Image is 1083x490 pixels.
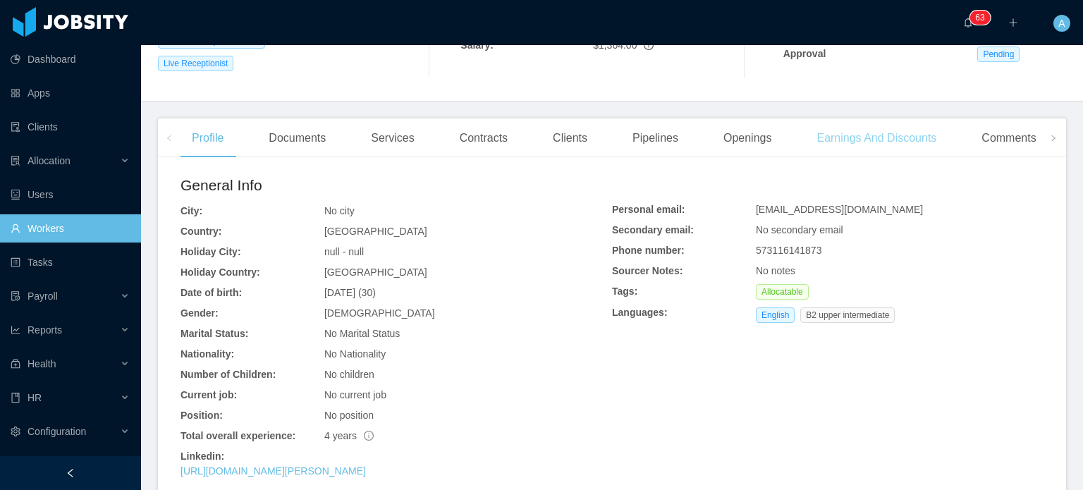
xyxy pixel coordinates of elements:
h2: General Info [180,174,612,197]
span: 4 years [324,430,374,441]
b: Linkedin: [180,451,224,462]
b: Country: [180,226,221,237]
b: Current job: [180,389,237,400]
span: $1,364.00 [593,39,637,51]
div: Openings [712,118,783,158]
b: City: [180,205,202,216]
div: Contracts [448,118,519,158]
div: Clients [541,118,599,158]
a: icon: userWorkers [11,214,130,243]
span: [GEOGRAPHIC_DATA] [324,226,427,237]
span: HR [27,392,42,403]
b: Date of birth: [180,287,242,298]
i: icon: plus [1008,18,1018,27]
span: 573116141873 [756,245,821,256]
b: Sourcer Notes: [612,265,683,276]
span: Allocation [27,155,71,166]
div: Earnings And Discounts [805,118,948,158]
a: icon: appstoreApps [11,79,130,107]
span: Allocatable [756,284,809,300]
sup: 63 [969,11,990,25]
span: [DATE] (30) [324,287,376,298]
span: Configuration [27,426,86,437]
span: No city [324,205,355,216]
span: Live Receptionist [158,56,233,71]
i: icon: right [1050,135,1057,142]
span: info-circle [364,431,374,441]
i: icon: book [11,393,20,403]
b: Phone number: [612,245,685,256]
b: Salary: [460,39,494,51]
span: [DEMOGRAPHIC_DATA] [324,307,435,319]
a: icon: auditClients [11,113,130,141]
b: Holiday City: [180,246,241,257]
div: Pipelines [621,118,690,158]
b: Holiday Country: [180,267,260,278]
b: Number of Children: [180,369,276,380]
div: Services [360,118,425,158]
i: icon: solution [11,156,20,166]
b: Tags: [612,286,637,297]
span: null - null [324,246,364,257]
a: [URL][DOMAIN_NAME][PERSON_NAME] [180,465,366,477]
span: B2 upper intermediate [800,307,895,323]
span: No position [324,410,374,421]
span: English [756,307,795,323]
p: 6 [975,11,980,25]
div: Documents [257,118,337,158]
b: Nationality: [180,348,234,360]
b: Languages: [612,307,668,318]
span: Payroll [27,290,58,302]
i: icon: medicine-box [11,359,20,369]
a: icon: pie-chartDashboard [11,45,130,73]
span: No Marital Status [324,328,400,339]
a: icon: robotUsers [11,180,130,209]
span: A [1058,15,1065,32]
b: Total overall experience: [180,430,295,441]
span: [GEOGRAPHIC_DATA] [324,267,427,278]
span: No notes [756,265,795,276]
span: [EMAIL_ADDRESS][DOMAIN_NAME] [756,204,923,215]
span: Pending [977,47,1020,62]
i: icon: left [166,135,173,142]
b: Secondary email: [612,224,694,235]
i: icon: file-protect [11,291,20,301]
div: Comments [970,118,1047,158]
span: Reports [27,324,62,336]
span: No current job [324,389,386,400]
p: 3 [980,11,985,25]
span: Health [27,358,56,369]
div: Profile [180,118,235,158]
strong: Approval [783,48,826,59]
b: Position: [180,410,223,421]
span: No secondary email [756,224,843,235]
span: No Nationality [324,348,386,360]
b: Personal email: [612,204,685,215]
a: icon: profileTasks [11,248,130,276]
b: Marital Status: [180,328,248,339]
span: No children [324,369,374,380]
i: icon: bell [963,18,973,27]
i: icon: setting [11,427,20,436]
b: Gender: [180,307,219,319]
i: icon: line-chart [11,325,20,335]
